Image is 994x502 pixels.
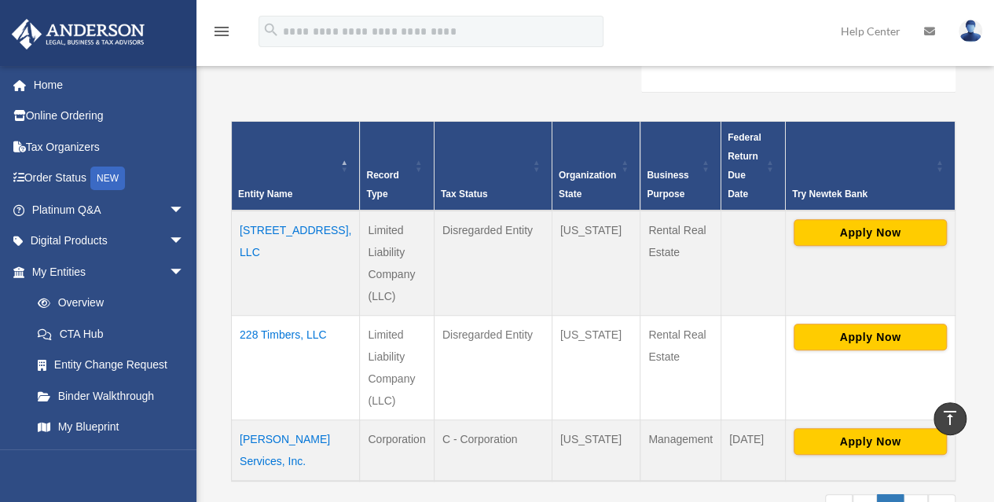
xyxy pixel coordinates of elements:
[559,170,616,200] span: Organization State
[794,219,947,246] button: Apply Now
[366,170,398,200] span: Record Type
[647,170,688,200] span: Business Purpose
[232,121,360,211] th: Entity Name: Activate to invert sorting
[232,211,360,316] td: [STREET_ADDRESS], LLC
[11,101,208,132] a: Online Ordering
[360,211,434,316] td: Limited Liability Company (LLC)
[7,19,149,49] img: Anderson Advisors Platinum Portal
[794,324,947,350] button: Apply Now
[22,350,200,381] a: Entity Change Request
[11,69,208,101] a: Home
[212,27,231,41] a: menu
[941,409,959,427] i: vertical_align_top
[640,121,721,211] th: Business Purpose: Activate to sort
[552,420,640,481] td: [US_STATE]
[11,131,208,163] a: Tax Organizers
[90,167,125,190] div: NEW
[721,121,785,211] th: Federal Return Due Date: Activate to sort
[22,318,200,350] a: CTA Hub
[794,428,947,455] button: Apply Now
[360,121,434,211] th: Record Type: Activate to sort
[238,189,292,200] span: Entity Name
[434,121,552,211] th: Tax Status: Activate to sort
[728,132,761,200] span: Federal Return Due Date
[22,380,200,412] a: Binder Walkthrough
[640,420,721,481] td: Management
[552,315,640,420] td: [US_STATE]
[434,315,552,420] td: Disregarded Entity
[959,20,982,42] img: User Pic
[22,288,193,319] a: Overview
[11,225,208,257] a: Digital Productsarrow_drop_down
[169,194,200,226] span: arrow_drop_down
[434,420,552,481] td: C - Corporation
[169,225,200,258] span: arrow_drop_down
[434,211,552,316] td: Disregarded Entity
[360,315,434,420] td: Limited Liability Company (LLC)
[933,402,966,435] a: vertical_align_top
[22,412,200,443] a: My Blueprint
[22,442,200,474] a: Tax Due Dates
[232,420,360,481] td: [PERSON_NAME] Services, Inc.
[721,420,785,481] td: [DATE]
[11,194,208,225] a: Platinum Q&Aarrow_drop_down
[232,315,360,420] td: 228 Timbers, LLC
[11,256,200,288] a: My Entitiesarrow_drop_down
[441,189,488,200] span: Tax Status
[552,211,640,316] td: [US_STATE]
[360,420,434,481] td: Corporation
[11,163,208,195] a: Order StatusNEW
[262,21,280,38] i: search
[785,121,955,211] th: Try Newtek Bank : Activate to sort
[552,121,640,211] th: Organization State: Activate to sort
[640,315,721,420] td: Rental Real Estate
[169,256,200,288] span: arrow_drop_down
[212,22,231,41] i: menu
[792,185,931,203] div: Try Newtek Bank
[640,211,721,316] td: Rental Real Estate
